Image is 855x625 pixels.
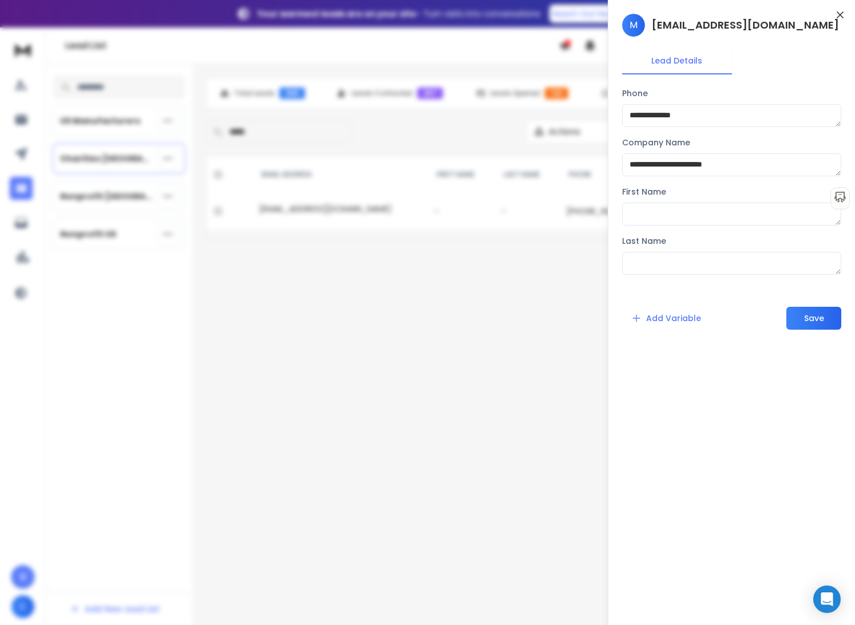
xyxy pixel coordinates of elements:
[622,307,710,330] button: Add Variable
[622,89,648,97] label: Phone
[622,48,732,74] button: Lead Details
[652,17,839,33] h1: [EMAIL_ADDRESS][DOMAIN_NAME]
[622,237,666,245] label: Last Name
[622,14,645,37] span: M
[622,188,666,196] label: First Name
[786,307,841,330] button: Save
[622,139,690,147] label: Company Name
[813,586,841,613] div: Open Intercom Messenger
